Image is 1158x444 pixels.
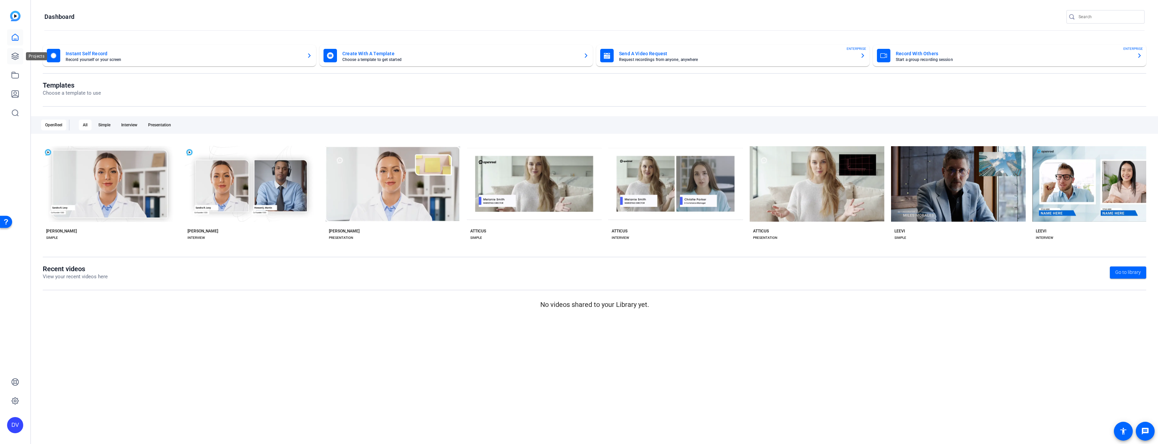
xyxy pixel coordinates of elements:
span: ENTERPRISE [847,46,866,51]
div: INTERVIEW [612,235,629,241]
div: ATTICUS [753,228,769,234]
mat-card-title: Instant Self Record [66,50,301,58]
div: INTERVIEW [188,235,205,241]
mat-card-title: Create With A Template [342,50,578,58]
div: Projects [26,52,47,60]
div: PRESENTATION [329,235,353,241]
span: Go to library [1115,269,1141,276]
div: PRESENTATION [753,235,777,241]
div: LEEVI [1036,228,1046,234]
button: Instant Self RecordRecord yourself or your screen [43,45,316,66]
div: LEEVI [894,228,905,234]
mat-icon: message [1141,427,1149,435]
button: Create With A TemplateChoose a template to get started [319,45,593,66]
mat-card-title: Send A Video Request [619,50,855,58]
div: All [79,120,92,130]
p: Choose a template to use [43,89,101,97]
mat-card-subtitle: Choose a template to get started [342,58,578,62]
div: ATTICUS [612,228,627,234]
mat-icon: accessibility [1119,427,1127,435]
div: SIMPLE [894,235,906,241]
img: blue-gradient.svg [10,11,21,21]
mat-card-subtitle: Record yourself or your screen [66,58,301,62]
mat-card-title: Record With Others [896,50,1131,58]
p: View your recent videos here [43,273,108,281]
button: Send A Video RequestRequest recordings from anyone, anywhereENTERPRISE [596,45,870,66]
button: Record With OthersStart a group recording sessionENTERPRISE [873,45,1146,66]
div: Interview [117,120,141,130]
div: SIMPLE [46,235,58,241]
div: [PERSON_NAME] [188,228,218,234]
input: Search [1079,13,1139,21]
mat-card-subtitle: Start a group recording session [896,58,1131,62]
span: ENTERPRISE [1123,46,1143,51]
p: No videos shared to your Library yet. [43,299,1146,310]
h1: Recent videos [43,265,108,273]
div: [PERSON_NAME] [329,228,360,234]
div: Simple [94,120,114,130]
div: Presentation [144,120,175,130]
div: SIMPLE [470,235,482,241]
mat-card-subtitle: Request recordings from anyone, anywhere [619,58,855,62]
div: ATTICUS [470,228,486,234]
div: INTERVIEW [1036,235,1053,241]
h1: Dashboard [44,13,74,21]
div: DV [7,417,23,433]
h1: Templates [43,81,101,89]
div: OpenReel [41,120,66,130]
div: [PERSON_NAME] [46,228,77,234]
a: Go to library [1110,266,1146,279]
